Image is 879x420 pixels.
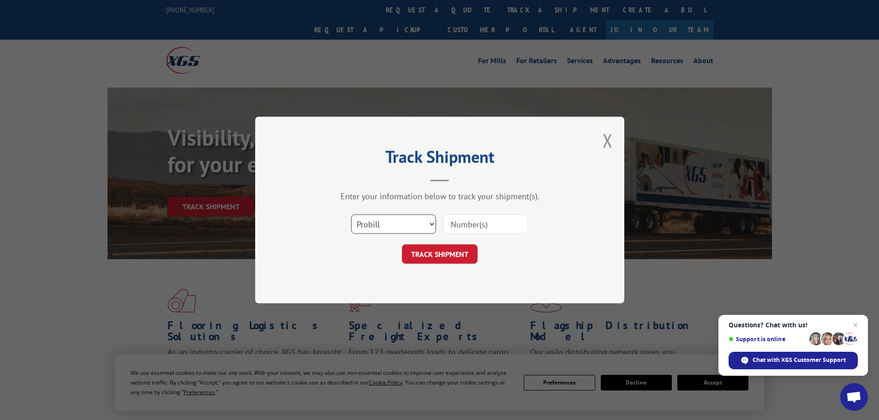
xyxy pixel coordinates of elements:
[301,150,578,168] h2: Track Shipment
[402,244,478,264] button: TRACK SHIPMENT
[443,214,528,234] input: Number(s)
[729,336,806,343] span: Support is online
[729,321,858,329] span: Questions? Chat with us!
[603,128,613,153] button: Close modal
[729,352,858,369] div: Chat with XGS Customer Support
[840,383,868,411] div: Open chat
[753,356,846,364] span: Chat with XGS Customer Support
[850,319,861,331] span: Close chat
[301,191,578,201] div: Enter your information below to track your shipment(s).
